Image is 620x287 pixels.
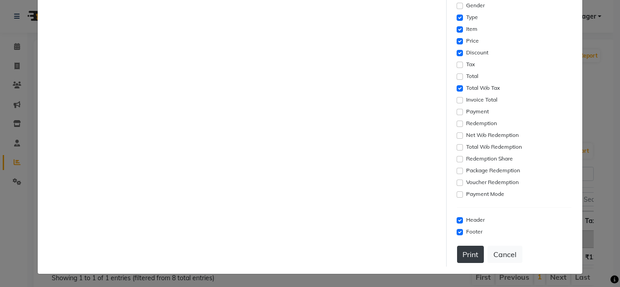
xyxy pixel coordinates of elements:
label: Header [466,216,485,224]
label: Voucher Redemption [466,178,519,186]
label: Total W/o Redemption [466,143,522,151]
label: Discount [466,49,488,57]
label: Invoice Total [466,96,497,104]
label: Total W/o Tax [466,84,500,92]
label: Payment Mode [466,190,504,198]
label: Package Redemption [466,166,520,175]
label: Tax [466,60,475,68]
label: Footer [466,228,482,236]
label: Type [466,13,478,21]
button: Print [457,246,484,263]
label: Gender [466,1,485,10]
label: Price [466,37,479,45]
label: Net W/o Redemption [466,131,519,139]
label: Redemption Share [466,155,513,163]
label: Payment [466,107,489,116]
label: Redemption [466,119,497,127]
button: Cancel [487,246,522,263]
label: Item [466,25,477,33]
label: Total [466,72,478,80]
